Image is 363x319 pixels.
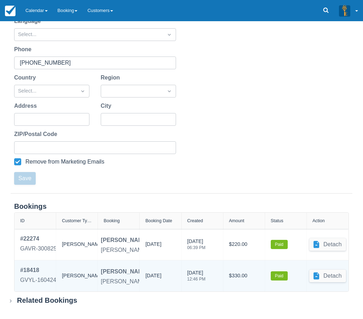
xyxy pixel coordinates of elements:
label: Language [14,17,44,25]
label: ZIP/Postal Code [14,130,60,138]
label: Region [101,73,123,82]
div: Booking [104,218,120,223]
div: # 22274 [20,235,57,243]
label: Phone [14,45,34,54]
div: Bookings [14,202,349,211]
div: [DATE] [145,272,161,283]
span: Dropdown icon [166,31,173,38]
a: #18418GVYL-160424 [20,266,56,286]
span: Dropdown icon [79,88,86,95]
span: Dropdown icon [166,88,173,95]
div: [PERSON_NAME] [101,236,148,244]
div: Created [187,218,203,223]
div: # 18418 [20,266,56,274]
div: 06:39 PM [187,246,206,250]
label: Paid [271,240,288,249]
label: Country [14,73,39,82]
div: Status [271,218,283,223]
div: Amount [229,218,244,223]
div: GAVR-300825 [20,244,57,253]
button: Detach [309,270,346,282]
img: checkfront-main-nav-mini-logo.png [5,6,16,16]
div: Booking Date [145,218,172,223]
div: $330.00 [229,266,259,286]
div: Customer Type [62,218,92,223]
label: Paid [271,271,288,280]
div: $220.00 [229,235,259,254]
label: City [101,102,114,110]
div: [DATE] [187,269,206,285]
div: [PERSON_NAME] [101,267,148,276]
div: Action [312,218,325,223]
div: Remove from Marketing Emails [25,158,104,165]
button: Detach [309,238,346,251]
img: A3 [339,5,350,16]
a: #22274GAVR-300825 [20,235,57,254]
div: ID [20,218,25,223]
div: 12:46 PM [187,277,206,281]
div: [PERSON_NAME] Room Booking [101,277,187,286]
label: Address [14,102,40,110]
div: Select... [18,31,159,39]
div: [PERSON_NAME] [62,266,92,286]
div: Related Bookings [17,296,77,305]
div: [DATE] [145,241,161,251]
div: [PERSON_NAME] [62,235,92,254]
div: GVYL-160424 [20,276,56,284]
div: [DATE] [187,238,206,254]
